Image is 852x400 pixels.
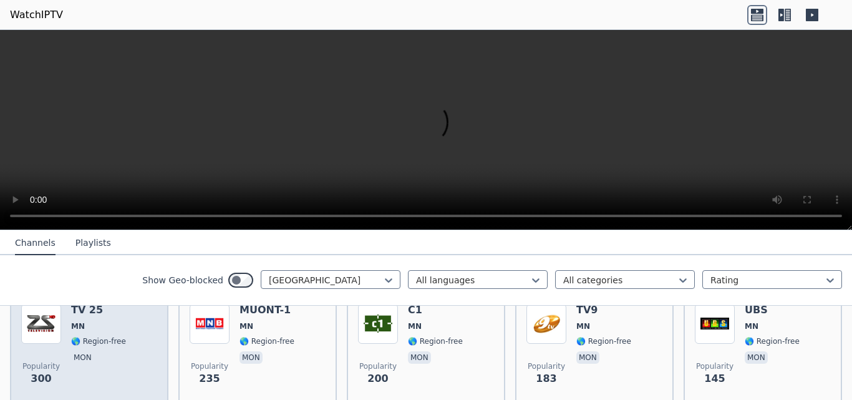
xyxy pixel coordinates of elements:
span: 235 [199,371,220,386]
label: Show Geo-blocked [142,274,223,286]
h6: TV 25 [71,304,126,316]
span: 🌎 Region-free [576,336,631,346]
span: 🌎 Region-free [745,336,800,346]
span: 🌎 Region-free [240,336,294,346]
span: Popularity [359,361,397,371]
img: UBS [695,304,735,344]
a: WatchIPTV [10,7,63,22]
p: mon [240,351,263,364]
p: mon [745,351,768,364]
span: Popularity [22,361,60,371]
img: TV9 [526,304,566,344]
h6: UBS [745,304,800,316]
span: MN [745,321,758,331]
h6: C1 [408,304,463,316]
img: TV 25 [21,304,61,344]
span: 200 [367,371,388,386]
button: Playlists [75,232,111,255]
p: mon [576,351,599,364]
span: 🌎 Region-free [408,336,463,346]
span: 145 [704,371,725,386]
h6: MUONT-1 [240,304,294,316]
span: MN [408,321,422,331]
span: MN [576,321,590,331]
span: Popularity [528,361,565,371]
span: Popularity [696,361,733,371]
p: mon [408,351,431,364]
span: MN [71,321,85,331]
h6: TV9 [576,304,631,316]
button: Channels [15,232,56,255]
span: Popularity [191,361,228,371]
img: MUONT-1 [190,304,230,344]
img: C1 [358,304,398,344]
span: 🌎 Region-free [71,336,126,346]
span: 300 [31,371,51,386]
p: mon [71,351,94,364]
span: 183 [536,371,556,386]
span: MN [240,321,253,331]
